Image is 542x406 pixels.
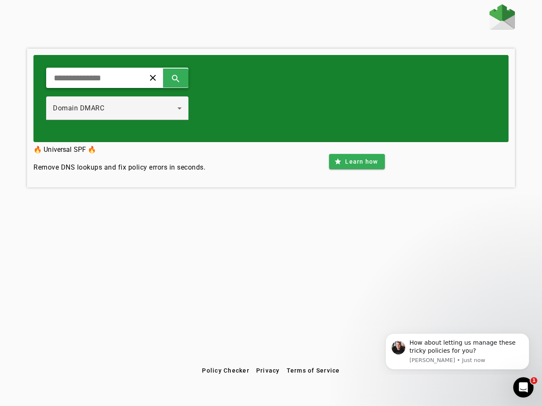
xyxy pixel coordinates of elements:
span: Domain DMARC [53,104,104,112]
button: Terms of Service [283,363,343,378]
button: Policy Checker [199,363,253,378]
img: Fraudmarc Logo [489,4,515,30]
span: Terms of Service [287,367,340,374]
span: Policy Checker [202,367,249,374]
span: 1 [531,377,537,384]
iframe: Intercom live chat [513,377,534,398]
h4: Remove DNS lookups and fix policy errors in seconds. [33,162,205,173]
h3: 🔥 Universal SPF 🔥 [33,144,205,156]
a: Home [489,4,515,32]
button: Learn how [329,154,384,169]
span: Privacy [256,367,280,374]
button: Privacy [253,363,283,378]
span: Learn how [345,157,378,166]
iframe: Intercom notifications message [373,326,542,375]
